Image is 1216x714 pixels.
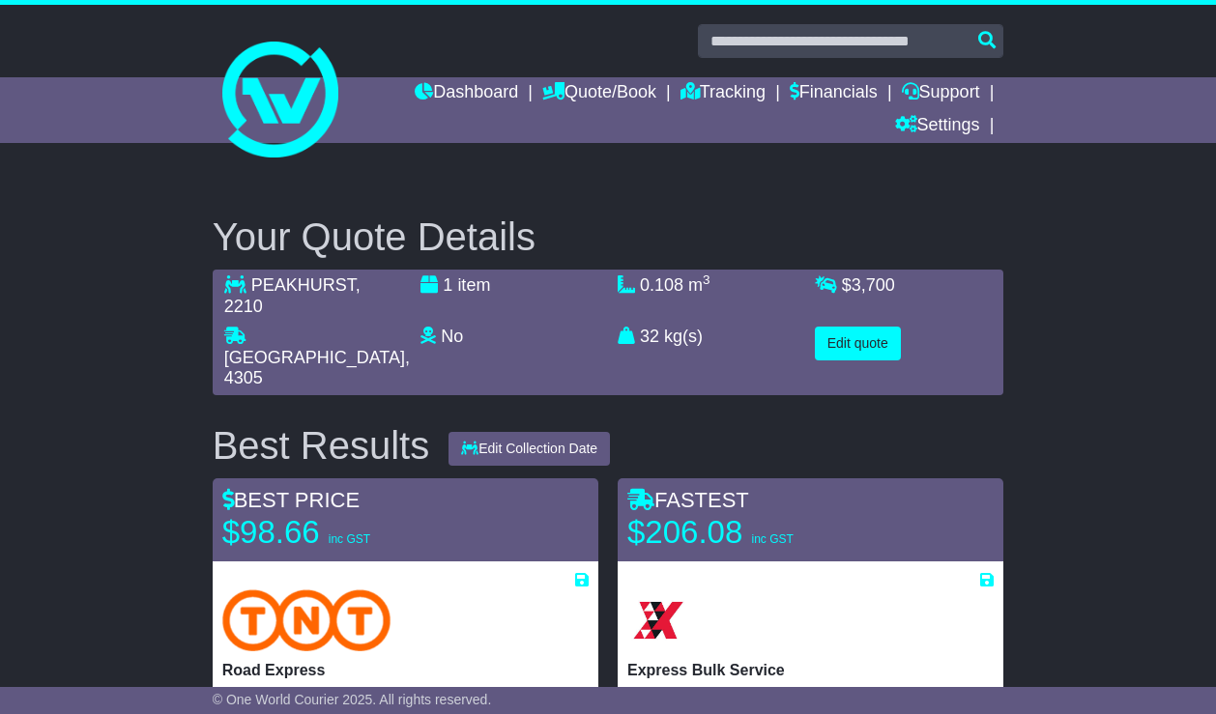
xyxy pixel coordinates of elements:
[213,215,1004,258] h2: Your Quote Details
[627,661,994,679] p: Express Bulk Service
[751,532,793,546] span: inc GST
[895,110,980,143] a: Settings
[640,275,683,295] span: 0.108
[640,327,659,346] span: 32
[415,77,518,110] a: Dashboard
[703,272,710,287] sup: 3
[443,275,452,295] span: 1
[213,692,492,707] span: © One World Courier 2025. All rights reserved.
[222,488,360,512] span: BEST PRICE
[664,327,703,346] span: kg(s)
[627,488,749,512] span: FASTEST
[224,275,361,316] span: , 2210
[852,275,895,295] span: 3,700
[627,589,689,651] img: Border Express: Express Bulk Service
[542,77,656,110] a: Quote/Book
[627,513,869,552] p: $206.08
[842,275,895,295] span: $
[790,77,878,110] a: Financials
[224,348,410,388] span: , 4305
[902,77,980,110] a: Support
[449,432,610,466] button: Edit Collection Date
[203,424,440,467] div: Best Results
[222,589,391,651] img: TNT Domestic: Road Express
[815,327,901,360] button: Edit quote
[251,275,356,295] span: PEAKHURST
[222,513,464,552] p: $98.66
[680,77,766,110] a: Tracking
[329,532,370,546] span: inc GST
[457,275,490,295] span: item
[441,327,463,346] span: No
[224,348,405,367] span: [GEOGRAPHIC_DATA]
[688,275,710,295] span: m
[222,661,589,679] p: Road Express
